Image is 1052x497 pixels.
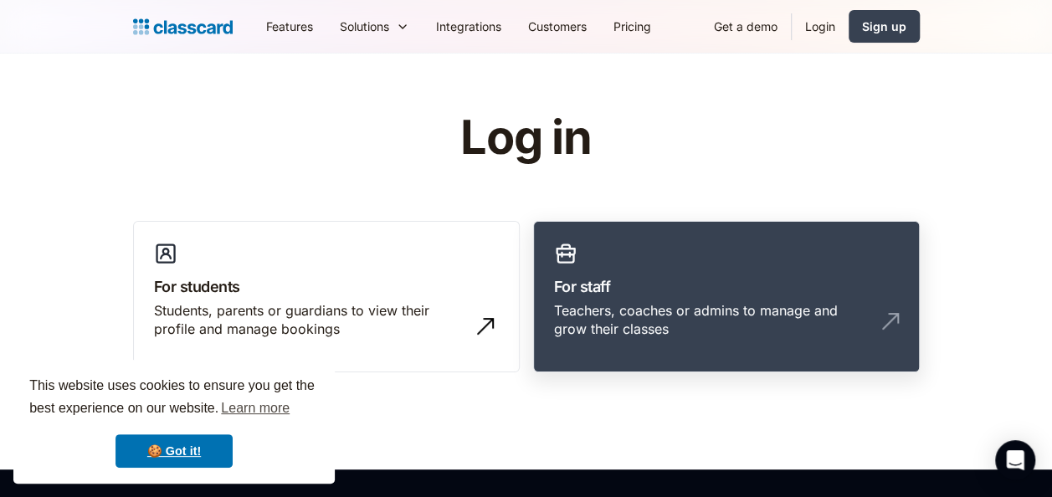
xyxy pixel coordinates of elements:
[115,434,233,468] a: dismiss cookie message
[13,360,335,484] div: cookieconsent
[554,301,865,339] div: Teachers, coaches or admins to manage and grow their classes
[849,10,920,43] a: Sign up
[423,8,515,45] a: Integrations
[700,8,791,45] a: Get a demo
[995,440,1035,480] div: Open Intercom Messenger
[260,112,792,164] h1: Log in
[600,8,665,45] a: Pricing
[133,15,233,38] a: home
[154,275,499,298] h3: For students
[326,8,423,45] div: Solutions
[218,396,292,421] a: learn more about cookies
[792,8,849,45] a: Login
[554,275,899,298] h3: For staff
[340,18,389,35] div: Solutions
[862,18,906,35] div: Sign up
[29,376,319,421] span: This website uses cookies to ensure you get the best experience on our website.
[154,301,465,339] div: Students, parents or guardians to view their profile and manage bookings
[515,8,600,45] a: Customers
[133,221,520,373] a: For studentsStudents, parents or guardians to view their profile and manage bookings
[533,221,920,373] a: For staffTeachers, coaches or admins to manage and grow their classes
[253,8,326,45] a: Features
